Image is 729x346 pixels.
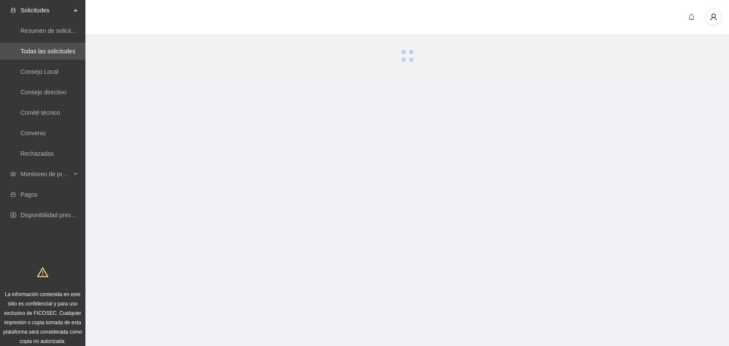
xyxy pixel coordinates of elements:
[20,2,71,19] span: Solicitudes
[20,191,38,198] a: Pagos
[706,13,722,21] span: user
[20,150,54,157] a: Rechazadas
[20,48,75,55] a: Todas las solicitudes
[685,10,698,24] button: bell
[20,68,59,75] a: Consejo Local
[10,7,16,13] span: inbox
[10,171,16,177] span: eye
[685,14,698,20] span: bell
[20,109,60,116] a: Comité técnico
[705,9,722,26] button: user
[20,130,46,137] a: Convenio
[20,27,117,34] a: Resumen de solicitudes por aprobar
[20,166,71,183] span: Monitoreo de proyectos
[37,267,48,278] span: warning
[3,291,82,344] span: La información contenida en este sitio es confidencial y para uso exclusivo de FICOSEC. Cualquier...
[20,89,66,96] a: Consejo directivo
[20,212,94,218] a: Disponibilidad presupuestal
